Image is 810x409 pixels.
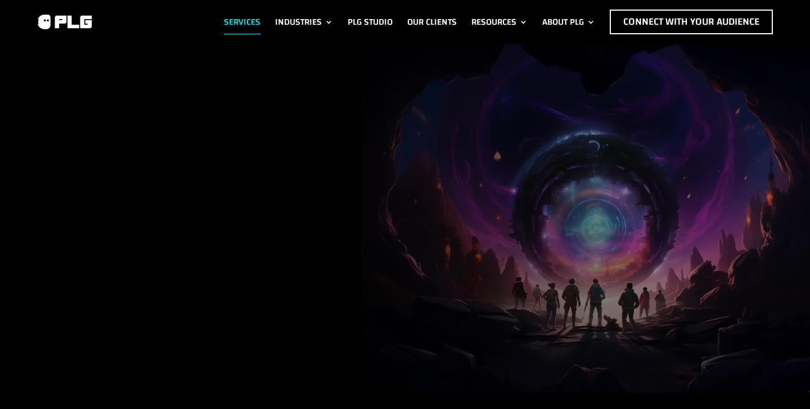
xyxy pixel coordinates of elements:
a: Our Clients [407,10,457,34]
a: Services [224,10,260,34]
a: PLG Studio [348,10,393,34]
a: About PLG [542,10,595,34]
a: Connect with Your Audience [610,10,773,34]
a: Resources [471,10,528,34]
a: Industries [275,10,333,34]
